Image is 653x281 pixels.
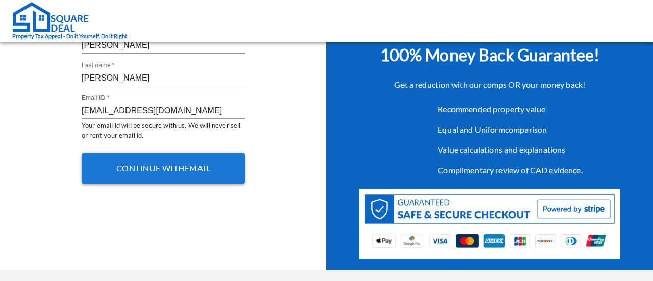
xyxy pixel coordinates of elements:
span: Continue with email [116,163,210,173]
textarea: Type your message and click 'Submit' [5,179,194,215]
a: Property Tax Appeal - Do it Yourself. Do it Right. [12,2,128,41]
small: Your email id will be secure with us. We will never sell or rent your email id. [82,121,245,141]
li: Recommended property value [417,99,583,119]
img: Stripe trust badge [359,189,620,259]
label: Last name [82,61,114,70]
button: Continue withemail [82,153,245,184]
em: Driven by SalesIQ [80,168,130,175]
label: Email ID * [82,94,109,103]
h1: 100% Money Back Guarantee! [326,43,653,67]
em: Submit [149,215,185,228]
span: We are offline. Please leave us a message. [21,79,178,182]
p: Get a reduction with our comps OR your money back! [326,79,653,91]
div: Minimize live chat window [167,5,192,30]
li: Equal and Uniform comparison [417,119,583,140]
div: Leave a message [53,57,171,70]
img: Square Deal [12,2,89,32]
img: salesiqlogo_leal7QplfZFryJ6FIlVepeu7OftD7mt8q6exU6-34PB8prfIgodN67KcxXM9Y7JQ_.png [70,168,78,174]
li: Value calculations and explanations [417,140,583,160]
li: Complimentary review of CAD evidence. [417,160,583,181]
img: logo_Zg8I0qSkbAqR2WFHt3p6CTuqpyXMFPubPcD2OT02zFN43Cy9FUNNG3NEPhM_Q1qe_.png [17,61,43,67]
